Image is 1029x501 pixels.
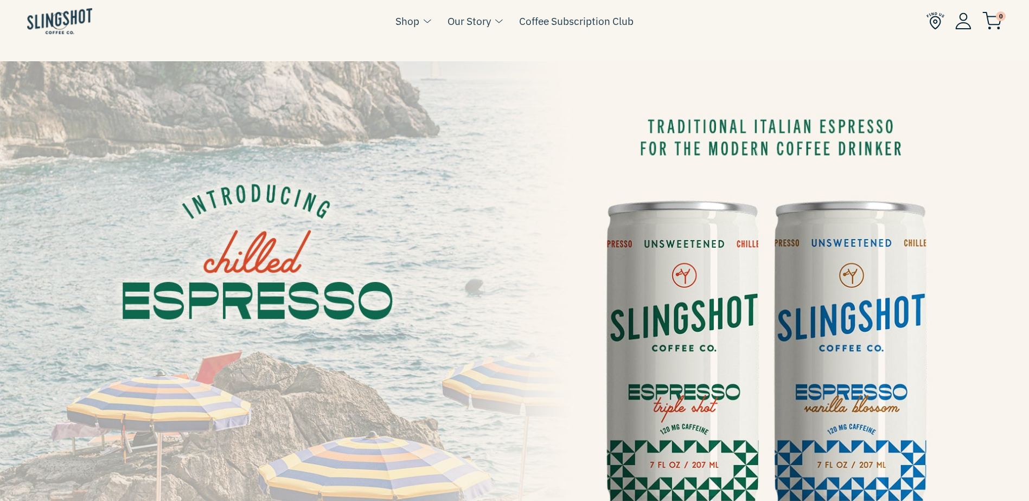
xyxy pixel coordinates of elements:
[955,12,972,29] img: Account
[448,13,491,29] a: Our Story
[926,12,944,30] img: Find Us
[982,12,1002,30] img: cart
[996,11,1006,21] span: 0
[395,13,419,29] a: Shop
[519,13,634,29] a: Coffee Subscription Club
[982,14,1002,27] a: 0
